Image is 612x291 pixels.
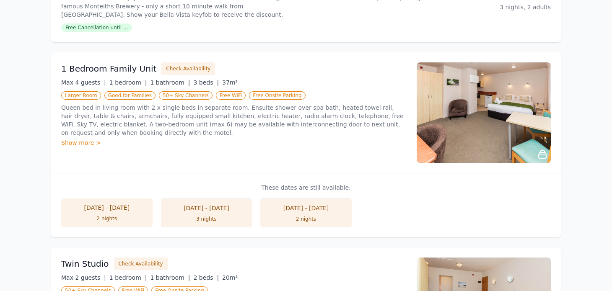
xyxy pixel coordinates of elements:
[150,274,190,281] span: 1 bathroom |
[61,63,156,75] h3: 1 Bedroom Family Unit
[104,91,156,100] span: Good for Families
[61,23,132,32] span: Free Cancellation until ...
[193,79,219,86] span: 3 beds |
[109,274,147,281] span: 1 bedroom |
[70,215,144,222] div: 2 nights
[269,216,343,222] div: 2 nights
[222,274,238,281] span: 20m²
[249,91,305,100] span: Free Onsite Parking
[269,204,343,212] div: [DATE] - [DATE]
[61,79,106,86] span: Max 4 guests |
[61,103,407,137] p: Queen bed in living room with 2 x single beds in separate room. Ensuite shower over spa bath, hea...
[61,91,101,100] span: Larger Room
[159,91,213,100] span: 50+ Sky Channels
[61,258,109,270] h3: Twin Studio
[61,139,407,147] div: Show more >
[169,216,244,222] div: 3 nights
[433,3,551,11] p: 3 nights, 2 adults
[150,79,190,86] span: 1 bathroom |
[169,204,244,212] div: [DATE] - [DATE]
[61,274,106,281] span: Max 2 guests |
[70,203,144,212] div: [DATE] - [DATE]
[61,183,551,192] p: These dates are still available:
[114,258,168,270] button: Check Availability
[216,91,246,100] span: Free WiFi
[161,62,215,75] button: Check Availability
[193,274,219,281] span: 2 beds |
[222,79,238,86] span: 37m²
[109,79,147,86] span: 1 bedroom |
